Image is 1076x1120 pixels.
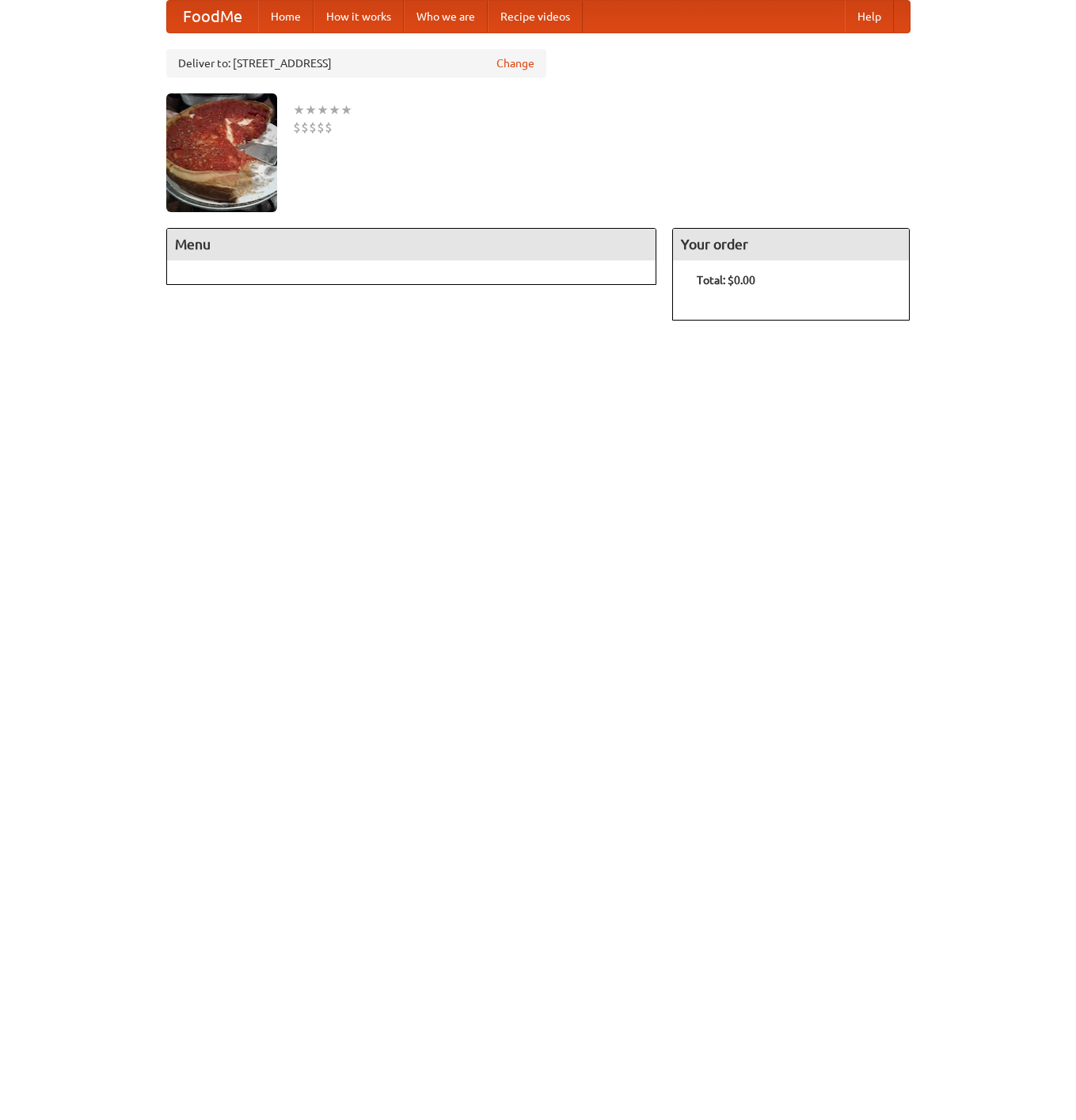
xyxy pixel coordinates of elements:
a: Help [845,1,894,32]
h4: Menu [167,229,656,260]
h4: Your order [673,229,909,260]
li: ★ [340,101,352,119]
li: $ [317,119,325,136]
a: Change [496,55,534,71]
img: angular.jpg [166,93,277,212]
li: ★ [329,101,340,119]
a: Recipe videos [488,1,583,32]
b: Total: $0.00 [697,274,755,287]
a: How it works [314,1,404,32]
a: Who we are [404,1,488,32]
li: $ [301,119,309,136]
li: ★ [317,101,329,119]
li: $ [309,119,317,136]
li: $ [325,119,333,136]
div: Deliver to: [STREET_ADDRESS] [166,49,546,78]
li: ★ [293,101,305,119]
li: ★ [305,101,317,119]
a: Home [258,1,314,32]
li: $ [293,119,301,136]
a: FoodMe [167,1,258,32]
